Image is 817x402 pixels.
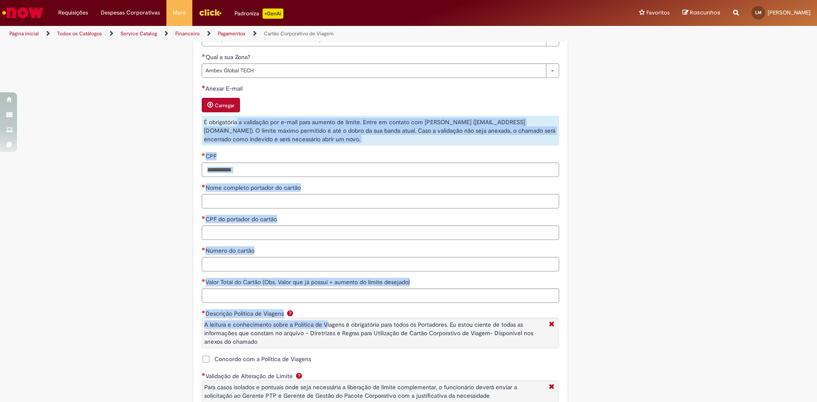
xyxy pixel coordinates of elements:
[202,225,559,240] input: CPF do portador do cartão
[683,9,720,17] a: Rascunhos
[202,194,559,208] input: Nome completo portador do cartão
[6,26,538,42] ul: Trilhas de página
[768,9,811,16] span: [PERSON_NAME]
[202,98,240,112] button: Carregar anexo de Anexar E-mail Required
[202,373,206,376] span: Obrigatório
[206,152,218,160] span: CPF
[202,310,206,314] span: Obrigatório
[204,321,533,345] span: A leitura e conhecimento sobre a Política de Viagens é obrigatória para todos os Portadores. Eu e...
[690,9,720,17] span: Rascunhos
[120,30,157,37] a: Service Catalog
[755,10,762,15] span: LM
[202,163,559,177] input: CPF
[206,278,411,286] span: Valor Total do Cartão (Obs. Valor que já possui + aumento do limite desejado)
[294,372,304,379] span: Ajuda para Validação de Alteração de Limite
[206,64,542,77] span: Ambev Global TECH
[206,85,244,92] span: Anexar E-mail
[646,9,670,17] span: Favoritos
[1,4,45,21] img: ServiceNow
[202,288,559,303] input: Valor Total do Cartão (Obs. Valor que já possui + aumento do limite desejado)
[202,279,206,282] span: Necessários
[214,355,311,363] span: Concordo com a Política de Viagens
[206,215,279,223] span: CPF do portador do cartão
[58,9,88,17] span: Requisições
[218,30,246,37] a: Pagamentos
[202,257,559,271] input: Número do cartão
[206,310,286,317] span: Descrição Política de Viagens
[9,30,39,37] a: Página inicial
[202,54,206,57] span: Obrigatório Preenchido
[234,9,283,19] div: Padroniza
[202,184,206,188] span: Necessários
[173,9,186,17] span: More
[206,372,294,380] span: Validação de Alteração de Limite
[206,53,252,61] span: Qual a sua Zona?
[285,310,295,316] span: Ajuda para Descrição Política de Viagens
[547,320,557,329] i: Fechar Mais Informações Por question_descricao_politica_viagens
[202,247,206,251] span: Necessários
[101,9,160,17] span: Despesas Corporativas
[202,85,206,88] span: Necessários
[263,9,283,19] p: +GenAi
[57,30,102,37] a: Todos os Catálogos
[202,216,206,219] span: Necessários
[175,30,200,37] a: Financeiro
[202,116,559,145] div: É obrigatória a validação por e-mail para aumento de limite. Entre em contato com [PERSON_NAME] (...
[264,30,334,37] a: Cartão Corporativo de Viagem
[547,383,557,392] i: Fechar Mais Informação Por question_validacao_de_alteracao_de_limite
[202,153,206,156] span: Necessários
[215,102,234,109] small: Carregar
[206,247,256,254] span: Somente leitura - Número do cartão
[199,6,222,19] img: click_logo_yellow_360x200.png
[204,383,517,399] span: Para casos isolados e pontuais onde seja necessária a liberação de limite complementar, o funcion...
[206,184,303,191] span: Nome completo portador do cartão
